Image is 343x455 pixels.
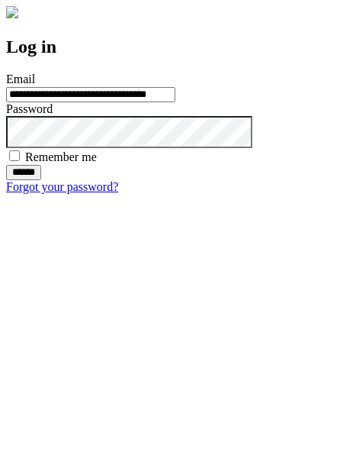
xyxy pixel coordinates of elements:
[6,73,35,86] label: Email
[6,102,53,115] label: Password
[6,37,337,57] h2: Log in
[25,150,97,163] label: Remember me
[6,6,18,18] img: logo-4e3dc11c47720685a147b03b5a06dd966a58ff35d612b21f08c02c0306f2b779.png
[6,180,118,193] a: Forgot your password?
